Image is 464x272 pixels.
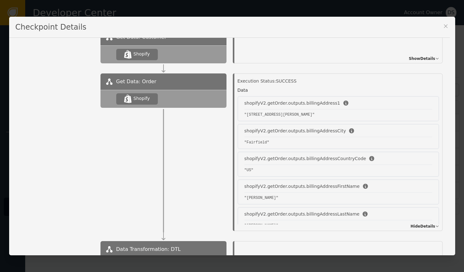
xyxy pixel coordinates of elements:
[238,78,439,84] div: Execution Status: SUCCESS
[244,183,360,190] div: shopifyV2.getOrder.outputs.billingAddressFirstName
[116,246,181,253] span: Data Transformation: DTL
[244,223,432,229] pre: "[PERSON_NAME]"
[244,112,432,118] pre: "[STREET_ADDRESS][PERSON_NAME]"
[134,95,150,102] div: Shopify
[116,78,157,85] span: Get Data: Order
[244,211,360,217] div: shopifyV2.getOrder.outputs.billingAddressLastName
[244,128,346,134] div: shopifyV2.getOrder.outputs.billingAddressCity
[244,140,432,145] pre: "Fairfield"
[244,195,432,201] pre: "[PERSON_NAME]"
[238,87,248,94] div: Data
[244,100,340,107] div: shopifyV2.getOrder.outputs.billingAddress1
[244,155,366,162] div: shopifyV2.getOrder.outputs.billingAddressCountryCode
[409,56,435,61] span: Show Details
[134,51,150,57] div: Shopify
[410,223,435,229] span: Hide Details
[244,167,432,173] pre: "US"
[9,17,450,38] div: Checkpoint Details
